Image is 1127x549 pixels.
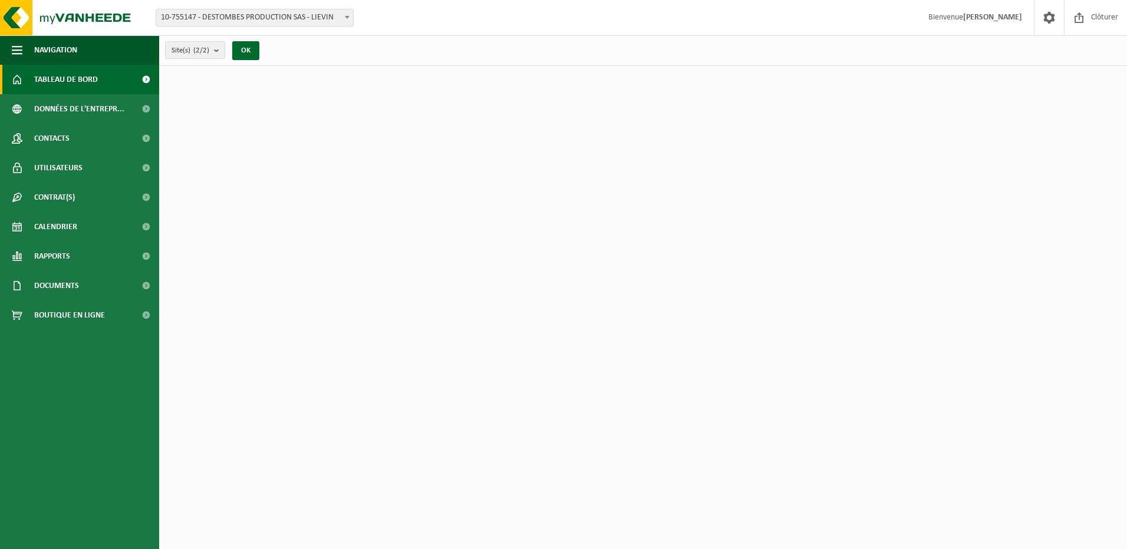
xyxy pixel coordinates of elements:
[232,41,259,60] button: OK
[34,124,70,153] span: Contacts
[156,9,354,27] span: 10-755147 - DESTOMBES PRODUCTION SAS - LIEVIN
[156,9,353,26] span: 10-755147 - DESTOMBES PRODUCTION SAS - LIEVIN
[34,35,77,65] span: Navigation
[34,300,105,330] span: Boutique en ligne
[34,212,77,242] span: Calendrier
[165,41,225,59] button: Site(s)(2/2)
[193,47,209,54] count: (2/2)
[34,65,98,94] span: Tableau de bord
[34,94,124,124] span: Données de l'entrepr...
[34,271,79,300] span: Documents
[34,153,83,183] span: Utilisateurs
[34,242,70,271] span: Rapports
[34,183,75,212] span: Contrat(s)
[172,42,209,59] span: Site(s)
[963,13,1022,22] strong: [PERSON_NAME]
